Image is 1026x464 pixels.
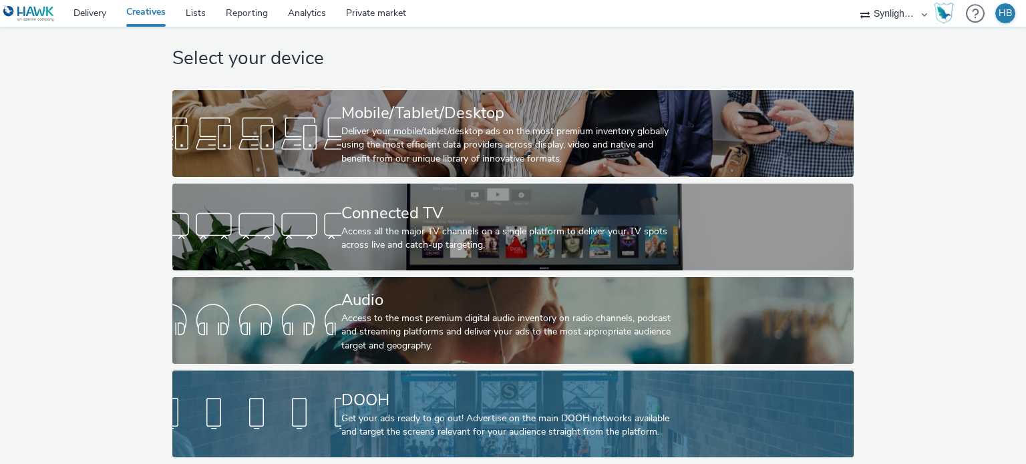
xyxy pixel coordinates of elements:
div: Audio [341,288,679,312]
div: Access to the most premium digital audio inventory on radio channels, podcast and streaming platf... [341,312,679,353]
a: Hawk Academy [934,3,959,24]
img: Hawk Academy [934,3,954,24]
a: Mobile/Tablet/DesktopDeliver your mobile/tablet/desktop ads on the most premium inventory globall... [172,90,853,177]
div: Access all the major TV channels on a single platform to deliver your TV spots across live and ca... [341,225,679,252]
h1: Select your device [172,46,853,71]
div: Deliver your mobile/tablet/desktop ads on the most premium inventory globally using the most effi... [341,125,679,166]
div: Connected TV [341,202,679,225]
div: DOOH [341,389,679,412]
div: HB [999,3,1012,23]
img: undefined Logo [3,5,55,22]
div: Mobile/Tablet/Desktop [341,101,679,125]
div: Get your ads ready to go out! Advertise on the main DOOH networks available and target the screen... [341,412,679,439]
a: AudioAccess to the most premium digital audio inventory on radio channels, podcast and streaming ... [172,277,853,364]
a: Connected TVAccess all the major TV channels on a single platform to deliver your TV spots across... [172,184,853,270]
a: DOOHGet your ads ready to go out! Advertise on the main DOOH networks available and target the sc... [172,371,853,457]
